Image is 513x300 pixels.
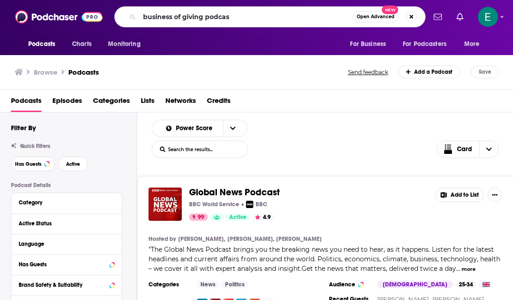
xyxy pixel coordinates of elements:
[276,235,322,243] a: [PERSON_NAME]
[398,66,461,78] a: Add a Podcast
[189,214,208,221] a: 99
[457,146,472,153] span: Card
[178,235,225,243] a: [PERSON_NAME],
[197,281,219,288] a: News
[382,5,398,14] span: New
[141,93,154,112] a: Lists
[28,38,55,51] span: Podcasts
[397,36,460,53] button: open menu
[19,279,114,290] button: Brand Safety & Suitability
[223,120,242,137] button: open menu
[478,7,498,27] img: User Profile
[114,6,426,27] div: Search podcasts, credits, & more...
[19,218,114,229] button: Active Status
[152,120,248,137] h2: Choose List sort
[149,281,190,288] h3: Categories
[344,36,397,53] button: open menu
[176,125,215,132] span: Power Score
[15,8,103,25] img: Podchaser - Follow, Share and Rate Podcasts
[93,93,130,112] a: Categories
[19,259,114,270] button: Has Guests
[11,157,55,171] button: Has Guests
[471,66,499,78] button: Save
[19,199,108,206] div: Category
[20,143,50,149] span: Quick Filters
[19,282,107,288] div: Brand Safety & Suitability
[256,201,267,208] p: BBC
[456,264,460,273] span: ...
[165,93,196,112] a: Networks
[66,162,80,167] span: Active
[11,123,36,132] h2: Filter By
[207,93,231,112] a: Credits
[58,157,88,171] button: Active
[34,68,57,76] h3: Browse
[377,281,453,288] div: [DEMOGRAPHIC_DATA]
[350,38,386,51] span: For Business
[357,15,395,19] span: Open Advanced
[478,7,498,27] button: Show profile menu
[72,38,92,51] span: Charts
[102,36,152,53] button: open menu
[478,7,498,27] span: Logged in as ellien
[227,235,274,243] a: [PERSON_NAME],
[108,38,140,51] span: Monitoring
[436,141,499,158] button: Choose View
[189,187,280,198] span: Global News Podcast
[455,281,477,288] div: 25-34
[353,11,399,22] button: Open AdvancedNew
[149,235,176,243] h4: Hosted by
[189,188,280,198] a: Global News Podcast
[198,213,204,222] span: 99
[458,36,491,53] button: open menu
[68,68,99,76] a: Podcasts
[66,36,97,53] a: Charts
[403,38,446,51] span: For Podcasters
[19,241,108,247] div: Language
[52,93,82,112] a: Episodes
[19,197,114,208] button: Category
[149,245,500,273] span: "
[329,281,370,288] h3: Audience
[345,68,391,76] button: Send feedback
[246,201,253,208] img: BBC
[430,9,446,25] a: Show notifications dropdown
[19,238,114,249] button: Language
[22,36,67,53] button: open menu
[149,245,500,273] span: The Global News Podcast brings you the breaking news you need to hear, as it happens. Listen for ...
[139,10,353,24] input: Search podcasts, credits, & more...
[189,201,239,208] p: BBC World Service
[158,125,223,132] button: open menu
[436,188,484,202] button: Add to List
[464,38,480,51] span: More
[221,281,248,288] a: Politics
[487,188,502,202] button: Show More Button
[11,93,41,112] a: Podcasts
[462,265,476,273] button: more
[229,213,246,222] span: Active
[246,201,267,208] a: BBCBBC
[15,162,41,167] span: Has Guests
[252,214,273,221] button: 4.9
[453,9,467,25] a: Show notifications dropdown
[19,220,108,227] div: Active Status
[149,188,182,221] img: Global News Podcast
[226,214,250,221] a: Active
[11,182,122,188] p: Podcast Details
[19,261,107,268] div: Has Guests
